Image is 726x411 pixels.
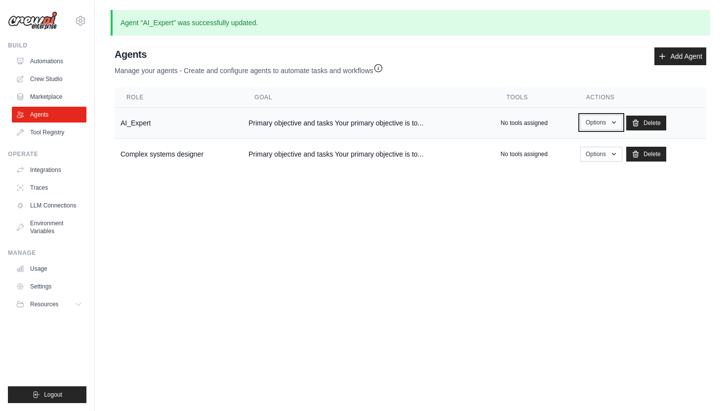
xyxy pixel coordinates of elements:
[8,11,57,30] img: Logo
[580,147,622,162] button: Options
[12,180,86,196] a: Traces
[242,87,494,108] th: Goal
[12,279,86,294] a: Settings
[12,71,86,87] a: Crew Studio
[12,124,86,140] a: Tool Registry
[115,61,383,76] p: Manage your agents - Create and configure agents to automate tasks and workflows
[242,139,494,170] td: Primary objective and tasks Your primary objective is to...
[501,119,548,127] p: No tools assigned
[8,150,86,158] div: Operate
[111,10,710,36] p: Agent "AI_Expert" was successfully updated.
[115,139,242,170] td: Complex systems designer
[115,47,383,61] h2: Agents
[12,198,86,213] a: LLM Connections
[12,53,86,69] a: Automations
[44,391,62,399] span: Logout
[12,162,86,178] a: Integrations
[115,108,242,139] td: AI_Expert
[8,386,86,403] button: Logout
[30,300,58,308] span: Resources
[626,116,666,130] a: Delete
[242,108,494,139] td: Primary objective and tasks Your primary objective is to...
[12,215,86,239] a: Environment Variables
[8,249,86,257] div: Manage
[12,261,86,277] a: Usage
[12,296,86,312] button: Resources
[115,87,242,108] th: Role
[495,87,574,108] th: Tools
[501,150,548,158] p: No tools assigned
[574,87,706,108] th: Actions
[626,147,666,162] a: Delete
[12,89,86,105] a: Marketplace
[12,107,86,123] a: Agents
[654,47,706,65] a: Add Agent
[580,115,622,130] button: Options
[8,41,86,49] div: Build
